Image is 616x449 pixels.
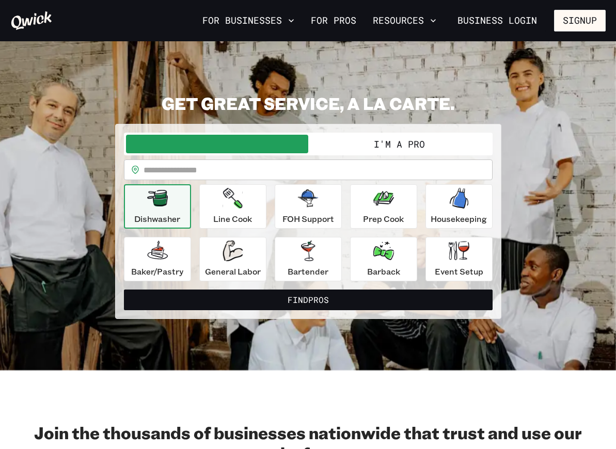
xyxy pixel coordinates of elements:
p: Prep Cook [363,213,404,225]
button: Line Cook [199,184,266,229]
p: Event Setup [435,265,483,278]
button: Prep Cook [350,184,417,229]
button: Housekeeping [425,184,493,229]
button: Event Setup [425,237,493,281]
button: Dishwasher [124,184,191,229]
p: Bartender [288,265,328,278]
p: Line Cook [213,213,252,225]
button: Signup [554,10,606,31]
button: For Businesses [198,12,298,29]
p: General Labor [205,265,261,278]
p: Baker/Pastry [131,265,183,278]
button: I'm a Pro [308,135,491,153]
button: FOH Support [275,184,342,229]
p: Housekeeping [431,213,487,225]
button: I'm a Business [126,135,308,153]
button: FindPros [124,290,493,310]
button: Resources [369,12,440,29]
button: Barback [350,237,417,281]
a: For Pros [307,12,360,29]
p: FOH Support [282,213,334,225]
button: Bartender [275,237,342,281]
h2: GET GREAT SERVICE, A LA CARTE. [115,93,501,114]
button: Baker/Pastry [124,237,191,281]
p: Barback [367,265,400,278]
p: Dishwasher [134,213,180,225]
a: Business Login [449,10,546,31]
button: General Labor [199,237,266,281]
